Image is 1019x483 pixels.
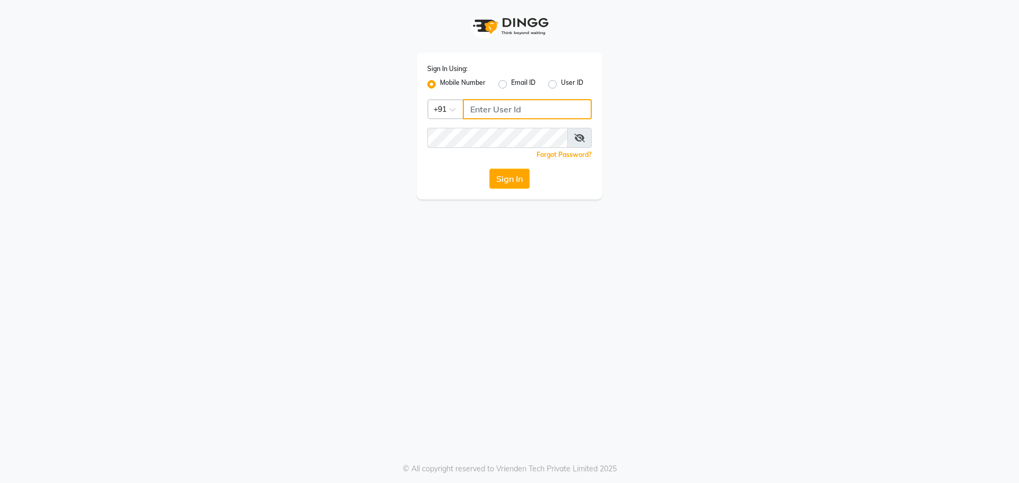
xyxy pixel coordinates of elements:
img: logo1.svg [467,11,552,42]
input: Username [427,128,568,148]
label: User ID [561,78,583,91]
input: Username [463,99,592,119]
a: Forgot Password? [537,151,592,159]
label: Email ID [511,78,536,91]
label: Mobile Number [440,78,486,91]
button: Sign In [489,169,530,189]
label: Sign In Using: [427,64,468,74]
